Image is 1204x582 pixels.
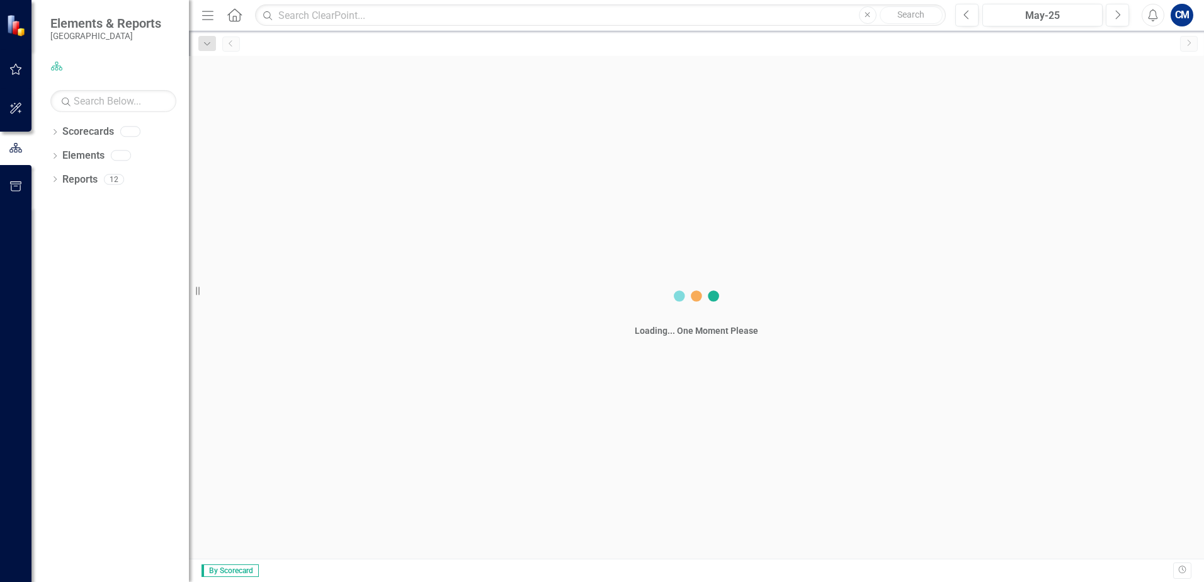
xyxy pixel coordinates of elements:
[982,4,1103,26] button: May-25
[104,174,124,185] div: 12
[1171,4,1193,26] button: CM
[987,8,1098,23] div: May-25
[50,31,161,41] small: [GEOGRAPHIC_DATA]
[255,4,946,26] input: Search ClearPoint...
[897,9,924,20] span: Search
[62,149,105,163] a: Elements
[880,6,943,24] button: Search
[62,173,98,187] a: Reports
[62,125,114,139] a: Scorecards
[6,14,28,37] img: ClearPoint Strategy
[635,324,758,337] div: Loading... One Moment Please
[50,90,176,112] input: Search Below...
[50,16,161,31] span: Elements & Reports
[202,564,259,577] span: By Scorecard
